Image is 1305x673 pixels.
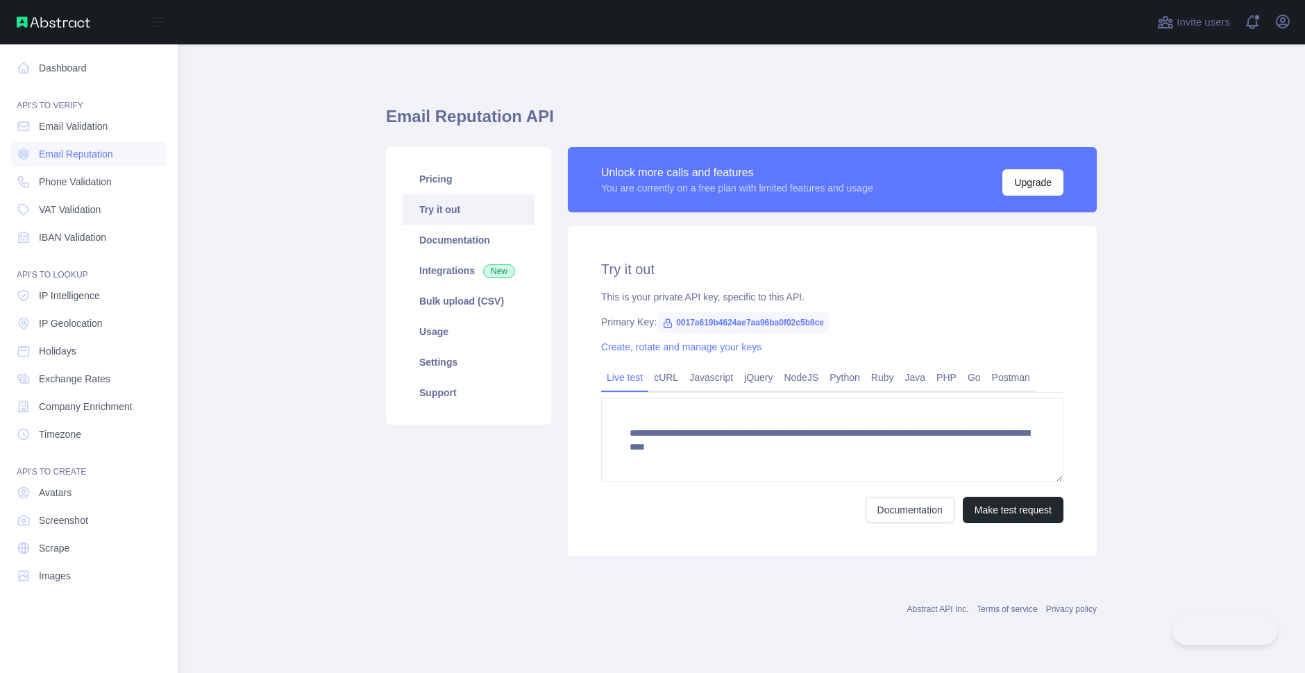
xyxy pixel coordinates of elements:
[39,569,71,583] span: Images
[684,366,739,389] a: Javascript
[601,341,761,352] a: Create, rotate and manage your keys
[11,536,167,561] a: Scrape
[824,366,866,389] a: Python
[977,604,1037,614] a: Terms of service
[657,312,830,333] span: 0017a619b4624ae7aa96ba0f02c5b8ce
[39,175,112,189] span: Phone Validation
[601,164,873,181] div: Unlock more calls and features
[403,225,534,255] a: Documentation
[39,203,101,216] span: VAT Validation
[11,253,167,280] div: API'S TO LOOKUP
[986,366,1036,389] a: Postman
[39,400,133,414] span: Company Enrichment
[11,142,167,167] a: Email Reputation
[866,366,900,389] a: Ruby
[39,119,108,133] span: Email Validation
[39,541,69,555] span: Scrape
[601,366,648,389] a: Live test
[1172,616,1277,645] iframe: Toggle Customer Support
[11,339,167,364] a: Holidays
[403,286,534,316] a: Bulk upload (CSV)
[403,194,534,225] a: Try it out
[11,283,167,308] a: IP Intelligence
[39,344,76,358] span: Holidays
[866,497,954,523] a: Documentation
[403,164,534,194] a: Pricing
[39,513,88,527] span: Screenshot
[11,366,167,391] a: Exchange Rates
[11,563,167,588] a: Images
[931,366,962,389] a: PHP
[648,366,684,389] a: cURL
[1046,604,1097,614] a: Privacy policy
[39,316,103,330] span: IP Geolocation
[403,255,534,286] a: Integrations New
[403,316,534,347] a: Usage
[11,225,167,250] a: IBAN Validation
[962,366,986,389] a: Go
[403,377,534,408] a: Support
[778,366,824,389] a: NodeJS
[907,604,969,614] a: Abstract API Inc.
[11,83,167,111] div: API'S TO VERIFY
[11,422,167,447] a: Timezone
[1177,15,1230,31] span: Invite users
[601,181,873,195] div: You are currently on a free plan with limited features and usage
[739,366,778,389] a: jQuery
[39,427,81,441] span: Timezone
[11,56,167,80] a: Dashboard
[11,197,167,222] a: VAT Validation
[39,147,113,161] span: Email Reputation
[1154,11,1233,33] button: Invite users
[39,372,110,386] span: Exchange Rates
[963,497,1063,523] button: Make test request
[11,480,167,505] a: Avatars
[601,315,1063,329] div: Primary Key:
[11,450,167,477] div: API'S TO CREATE
[17,17,90,28] img: Abstract API
[403,347,534,377] a: Settings
[11,508,167,533] a: Screenshot
[601,290,1063,304] div: This is your private API key, specific to this API.
[11,169,167,194] a: Phone Validation
[11,311,167,336] a: IP Geolocation
[601,259,1063,279] h2: Try it out
[39,289,100,303] span: IP Intelligence
[39,486,71,500] span: Avatars
[1002,169,1063,196] button: Upgrade
[386,105,1097,139] h1: Email Reputation API
[483,264,515,278] span: New
[39,230,106,244] span: IBAN Validation
[900,366,932,389] a: Java
[11,394,167,419] a: Company Enrichment
[11,114,167,139] a: Email Validation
